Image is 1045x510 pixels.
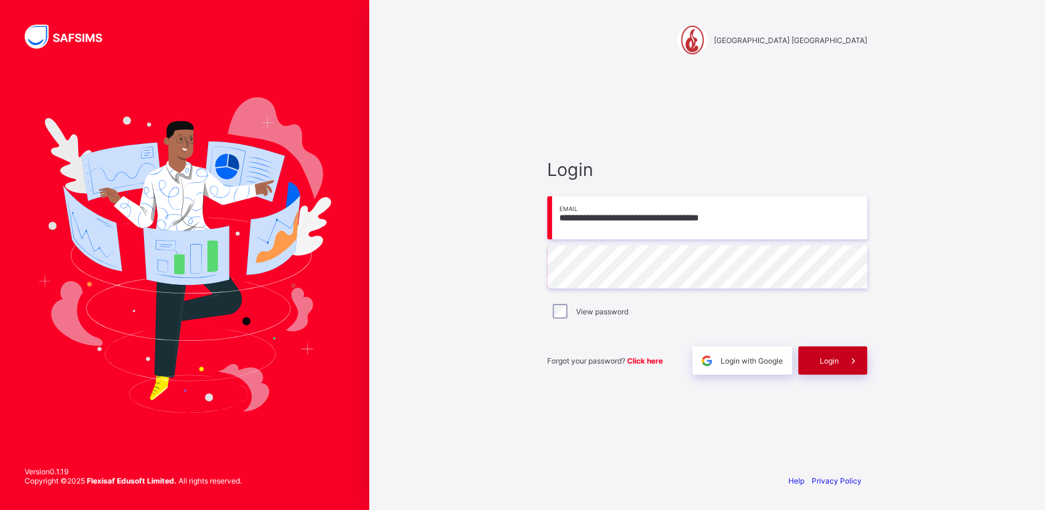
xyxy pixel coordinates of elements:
a: Click here [627,356,663,365]
img: SAFSIMS Logo [25,25,117,49]
span: Login [547,159,867,180]
img: google.396cfc9801f0270233282035f929180a.svg [700,354,714,368]
img: Hero Image [38,97,331,412]
a: Privacy Policy [812,476,862,485]
label: View password [576,307,628,316]
span: Login [820,356,839,365]
span: Version 0.1.19 [25,467,242,476]
strong: Flexisaf Edusoft Limited. [87,476,177,485]
span: Login with Google [721,356,783,365]
a: Help [788,476,804,485]
span: Forgot your password? [547,356,663,365]
span: Copyright © 2025 All rights reserved. [25,476,242,485]
span: [GEOGRAPHIC_DATA] [GEOGRAPHIC_DATA] [714,36,867,45]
